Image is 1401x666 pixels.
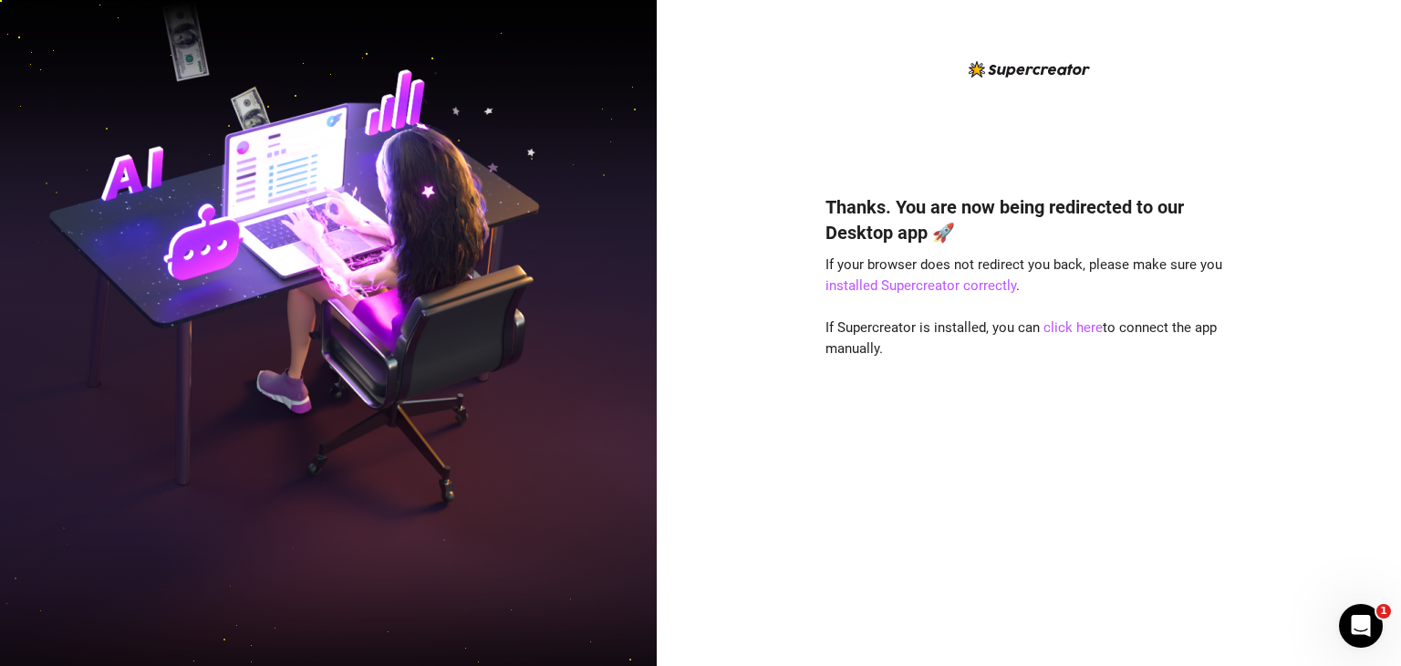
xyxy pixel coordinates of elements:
[1339,604,1383,648] iframe: Intercom live chat
[1376,604,1391,619] span: 1
[1043,319,1103,336] a: click here
[969,61,1090,78] img: logo-BBDzfeDw.svg
[825,319,1217,358] span: If Supercreator is installed, you can to connect the app manually.
[825,194,1232,245] h4: Thanks. You are now being redirected to our Desktop app 🚀
[825,277,1016,294] a: installed Supercreator correctly
[825,256,1222,295] span: If your browser does not redirect you back, please make sure you .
